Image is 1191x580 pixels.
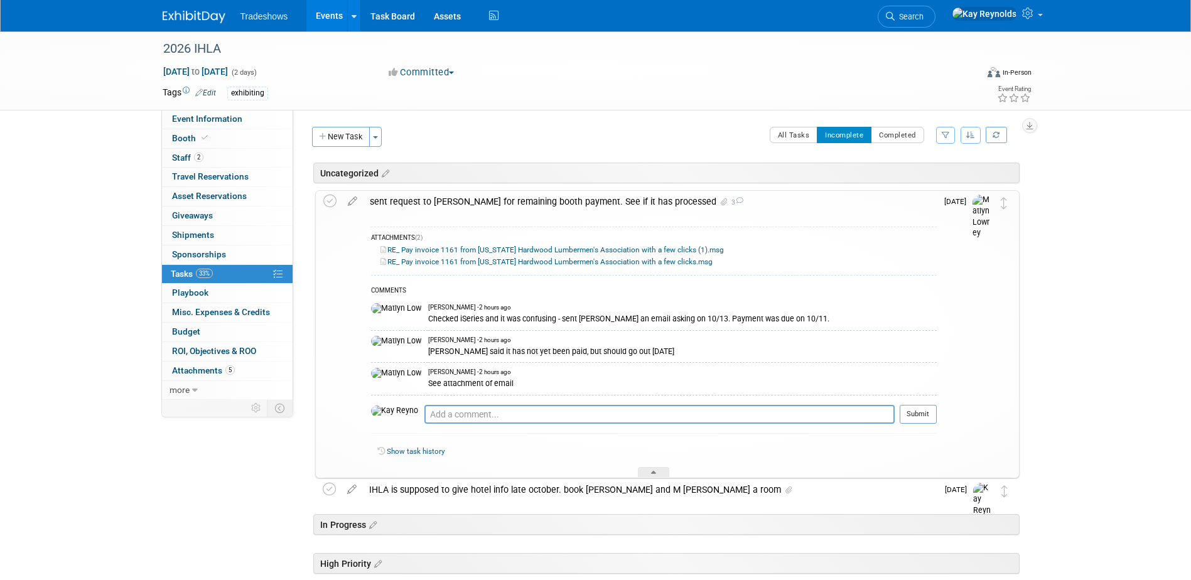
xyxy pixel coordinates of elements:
[195,89,216,97] a: Edit
[341,484,363,495] a: edit
[172,153,203,163] span: Staff
[190,67,202,77] span: to
[366,518,377,530] a: Edit sections
[162,381,293,400] a: more
[371,368,422,379] img: Matlyn Lowrey
[194,153,203,162] span: 2
[230,68,257,77] span: (2 days)
[172,133,210,143] span: Booth
[364,191,937,212] div: sent request to [PERSON_NAME] for remaining booth payment. See if it has processed
[878,6,935,28] a: Search
[730,198,743,207] span: 3
[163,86,216,100] td: Tags
[342,196,364,207] a: edit
[380,245,724,254] a: RE_ Pay invoice 1161 from [US_STATE] Hardwood Lumbermen's Association with a few clicks (1).msg
[162,284,293,303] a: Playbook
[428,312,937,324] div: Checked iSeries and it was confusing - sent [PERSON_NAME] an email asking on 10/13. Payment was d...
[988,67,1000,77] img: Format-Inperson.png
[871,127,924,143] button: Completed
[172,365,235,375] span: Attachments
[363,479,937,500] div: IHLA is supposed to give hotel info late october. book [PERSON_NAME] and M [PERSON_NAME] a room
[162,110,293,129] a: Event Information
[172,287,208,298] span: Playbook
[227,87,268,100] div: exhibiting
[900,405,937,424] button: Submit
[371,405,418,417] img: Kay Reynolds
[1001,485,1008,497] i: Move task
[428,336,511,345] span: [PERSON_NAME] - 2 hours ago
[371,234,937,244] div: ATTACHMENTS
[952,7,1017,21] img: Kay Reynolds
[171,269,213,279] span: Tasks
[944,197,973,206] span: [DATE]
[172,171,249,181] span: Travel Reservations
[1001,197,1007,209] i: Move task
[225,365,235,375] span: 5
[428,303,511,312] span: [PERSON_NAME] - 2 hours ago
[313,163,1020,183] div: Uncategorized
[267,400,293,416] td: Toggle Event Tabs
[162,129,293,148] a: Booth
[380,257,713,266] a: RE_ Pay invoice 1161 from [US_STATE] Hardwood Lumbermen's Association with a few clicks.msg
[428,345,937,357] div: [PERSON_NAME] said it has not yet been paid, but should go out [DATE]
[172,307,270,317] span: Misc. Expenses & Credits
[387,447,445,456] a: Show task history
[997,86,1031,92] div: Event Rating
[196,269,213,278] span: 33%
[371,557,382,569] a: Edit sections
[172,346,256,356] span: ROI, Objectives & ROO
[428,377,937,389] div: See attachment of email
[172,191,247,201] span: Asset Reservations
[945,485,973,494] span: [DATE]
[379,166,389,179] a: Edit sections
[371,303,422,314] img: Matlyn Lowrey
[973,483,992,527] img: Kay Reynolds
[371,285,937,298] div: COMMENTS
[428,368,511,377] span: [PERSON_NAME] - 2 hours ago
[313,514,1020,535] div: In Progress
[163,66,229,77] span: [DATE] [DATE]
[162,303,293,322] a: Misc. Expenses & Credits
[384,66,459,79] button: Committed
[415,234,423,241] span: (2)
[163,11,225,23] img: ExhibitDay
[172,230,214,240] span: Shipments
[770,127,818,143] button: All Tasks
[240,11,288,21] span: Tradeshows
[159,38,958,60] div: 2026 IHLA
[162,245,293,264] a: Sponsorships
[162,168,293,186] a: Travel Reservations
[162,323,293,341] a: Budget
[162,265,293,284] a: Tasks33%
[1002,68,1032,77] div: In-Person
[986,127,1007,143] a: Refresh
[903,65,1032,84] div: Event Format
[162,149,293,168] a: Staff2
[313,553,1020,574] div: High Priority
[162,187,293,206] a: Asset Reservations
[172,249,226,259] span: Sponsorships
[172,326,200,336] span: Budget
[162,226,293,245] a: Shipments
[245,400,267,416] td: Personalize Event Tab Strip
[162,207,293,225] a: Giveaways
[162,342,293,361] a: ROI, Objectives & ROO
[895,12,924,21] span: Search
[371,336,422,347] img: Matlyn Lowrey
[162,362,293,380] a: Attachments5
[172,114,242,124] span: Event Information
[973,195,991,239] img: Matlyn Lowrey
[312,127,370,147] button: New Task
[202,134,208,141] i: Booth reservation complete
[172,210,213,220] span: Giveaways
[817,127,871,143] button: Incomplete
[170,385,190,395] span: more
